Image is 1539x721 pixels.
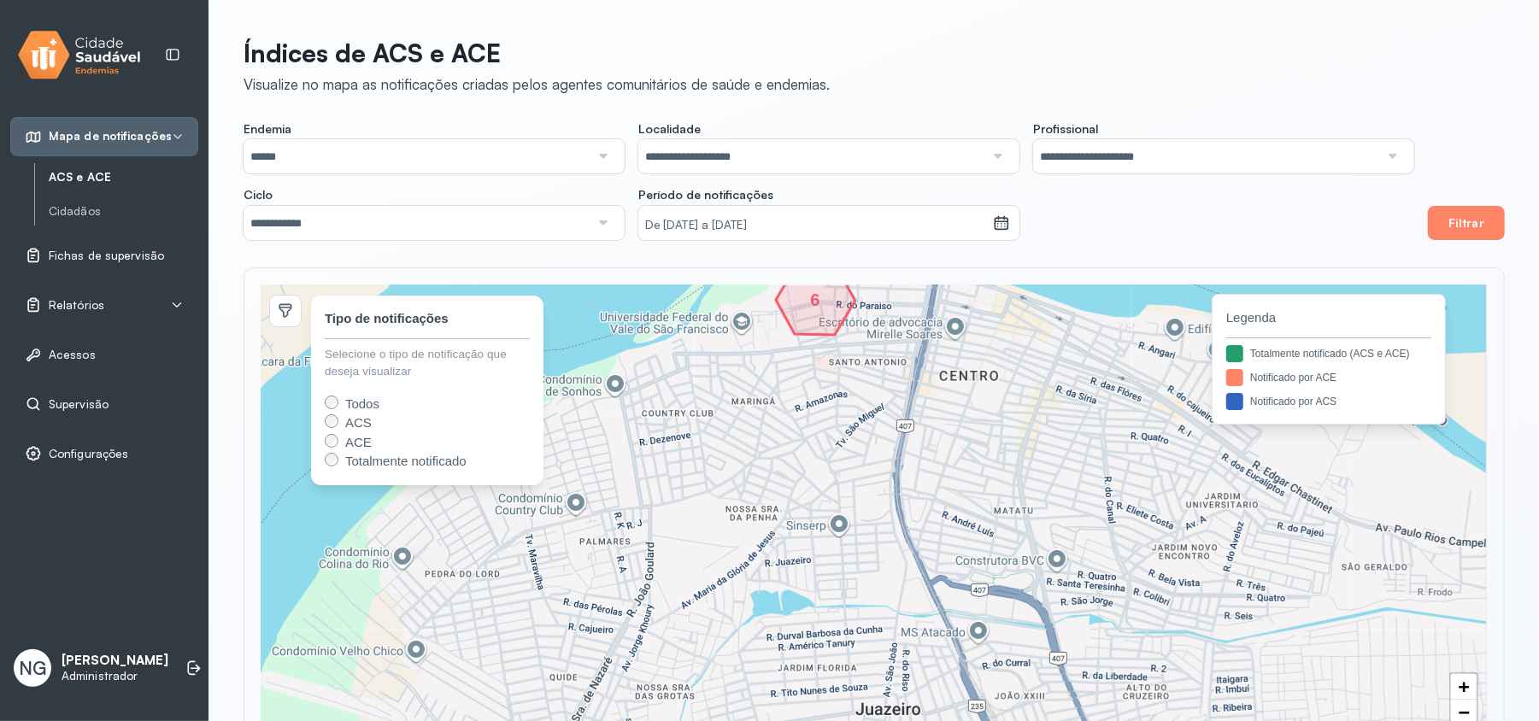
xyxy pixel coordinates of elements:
[345,415,372,430] span: ACS
[638,187,773,202] span: Período de notificações
[345,435,372,449] span: ACE
[49,447,128,461] span: Configurações
[49,298,104,313] span: Relatórios
[810,295,820,305] div: 6
[25,247,184,264] a: Fichas de supervisão
[1250,370,1336,385] div: Notificado por ACE
[325,309,449,329] div: Tipo de notificações
[49,204,198,219] a: Cidadãos
[1459,676,1470,697] span: +
[25,445,184,462] a: Configurações
[244,121,291,137] span: Endemia
[645,217,986,234] small: De [DATE] a [DATE]
[49,249,164,263] span: Fichas de supervisão
[1451,674,1477,700] a: Zoom in
[49,167,198,188] a: ACS e ACE
[1250,346,1410,361] div: Totalmente notificado (ACS e ACE)
[638,121,701,137] span: Localidade
[325,346,530,381] div: Selecione o tipo de notificação que deseja visualizar
[244,75,830,93] div: Visualize no mapa as notificações criadas pelos agentes comunitários de saúde e endemias.
[345,396,379,411] span: Todos
[345,454,467,468] span: Totalmente notificado
[49,201,198,222] a: Cidadãos
[244,38,830,68] p: Índices de ACS e ACE
[49,397,109,412] span: Supervisão
[1033,121,1098,137] span: Profissional
[62,653,168,669] p: [PERSON_NAME]
[25,396,184,413] a: Supervisão
[49,170,198,185] a: ACS e ACE
[1250,394,1336,409] div: Notificado por ACS
[62,669,168,683] p: Administrador
[49,348,96,362] span: Acessos
[18,27,141,83] img: logo.svg
[244,187,273,202] span: Ciclo
[25,346,184,363] a: Acessos
[19,657,46,679] span: NG
[49,129,172,144] span: Mapa de notificações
